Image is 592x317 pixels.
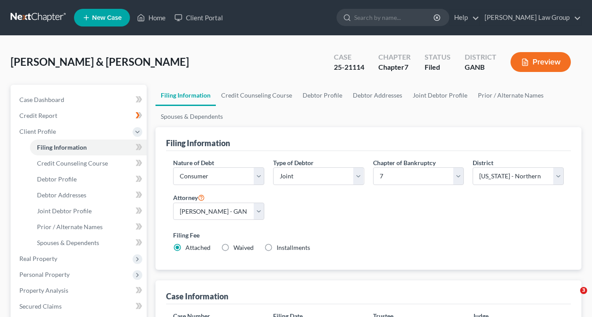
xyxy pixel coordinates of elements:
span: Installments [277,244,310,251]
a: Home [133,10,170,26]
label: Chapter of Bankruptcy [373,158,436,167]
a: Credit Counseling Course [30,155,147,171]
span: Prior / Alternate Names [37,223,103,230]
a: Case Dashboard [12,92,147,108]
span: Spouses & Dependents [37,239,99,246]
a: Client Portal [170,10,227,26]
a: Filing Information [155,85,216,106]
iframe: Intercom live chat [562,287,583,308]
span: Filing Information [37,143,87,151]
label: Attorney [173,192,205,203]
label: Nature of Debt [173,158,214,167]
span: 7 [404,63,408,71]
a: Property Analysis [12,283,147,298]
a: Joint Debtor Profile [407,85,473,106]
a: [PERSON_NAME] Law Group [480,10,581,26]
a: Joint Debtor Profile [30,203,147,219]
div: GANB [465,62,496,72]
div: Filing Information [166,138,230,148]
span: Secured Claims [19,302,62,310]
a: Debtor Profile [30,171,147,187]
span: Joint Debtor Profile [37,207,92,215]
span: Waived [233,244,254,251]
span: Credit Report [19,112,57,119]
a: Spouses & Dependents [155,106,228,127]
a: Prior / Alternate Names [473,85,549,106]
div: District [465,52,496,62]
div: Status [425,52,451,62]
span: New Case [92,15,122,21]
span: Client Profile [19,128,56,135]
a: Filing Information [30,140,147,155]
span: Personal Property [19,271,70,278]
div: Case Information [166,291,228,302]
div: 25-21114 [334,62,364,72]
span: Case Dashboard [19,96,64,103]
div: Chapter [378,62,411,72]
a: Spouses & Dependents [30,235,147,251]
label: Type of Debtor [273,158,314,167]
a: Help [450,10,479,26]
span: Attached [185,244,211,251]
span: 3 [580,287,587,294]
a: Debtor Addresses [348,85,407,106]
a: Credit Counseling Course [216,85,297,106]
a: Credit Report [12,108,147,124]
label: District [473,158,493,167]
span: Real Property [19,255,57,262]
input: Search by name... [354,9,435,26]
button: Preview [511,52,571,72]
span: Property Analysis [19,287,68,294]
span: Debtor Profile [37,175,77,183]
label: Filing Fee [173,230,564,240]
div: Filed [425,62,451,72]
span: Debtor Addresses [37,191,86,199]
a: Debtor Profile [297,85,348,106]
a: Prior / Alternate Names [30,219,147,235]
span: Credit Counseling Course [37,159,108,167]
div: Case [334,52,364,62]
a: Debtor Addresses [30,187,147,203]
div: Chapter [378,52,411,62]
span: [PERSON_NAME] & [PERSON_NAME] [11,55,189,68]
a: Secured Claims [12,298,147,314]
